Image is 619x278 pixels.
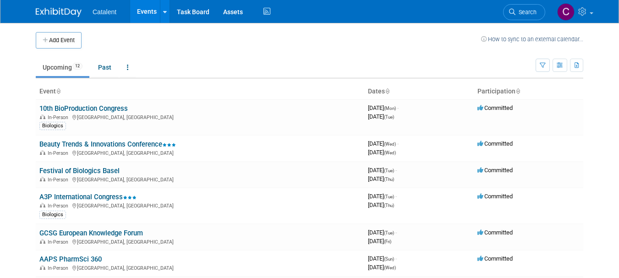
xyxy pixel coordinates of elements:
[36,84,364,99] th: Event
[368,229,397,236] span: [DATE]
[368,167,397,174] span: [DATE]
[40,114,45,119] img: In-Person Event
[384,114,394,120] span: (Tue)
[39,104,128,113] a: 10th BioProduction Congress
[368,140,399,147] span: [DATE]
[477,140,513,147] span: Committed
[364,84,474,99] th: Dates
[368,113,394,120] span: [DATE]
[40,239,45,244] img: In-Person Event
[368,264,396,271] span: [DATE]
[39,122,66,130] div: Biologics
[557,3,575,21] img: Christina Szendi
[384,203,394,208] span: (Thu)
[503,4,545,20] a: Search
[56,87,60,95] a: Sort by Event Name
[384,106,396,111] span: (Mon)
[384,177,394,182] span: (Thu)
[477,229,513,236] span: Committed
[36,8,82,17] img: ExhibitDay
[40,265,45,270] img: In-Person Event
[39,140,176,148] a: Beauty Trends & Innovations Conference
[48,265,71,271] span: In-Person
[474,84,583,99] th: Participation
[39,264,361,271] div: [GEOGRAPHIC_DATA], [GEOGRAPHIC_DATA]
[39,193,137,201] a: A3P International Congress
[39,175,361,183] div: [GEOGRAPHIC_DATA], [GEOGRAPHIC_DATA]
[395,255,397,262] span: -
[384,256,394,262] span: (Sun)
[368,202,394,208] span: [DATE]
[39,202,361,209] div: [GEOGRAPHIC_DATA], [GEOGRAPHIC_DATA]
[39,113,361,120] div: [GEOGRAPHIC_DATA], [GEOGRAPHIC_DATA]
[39,255,102,263] a: AAPS PharmSci 360
[384,194,394,199] span: (Tue)
[384,168,394,173] span: (Tue)
[39,167,120,175] a: Festival of Biologics Basel
[39,229,143,237] a: GCSG European Knowledge Forum
[368,149,396,156] span: [DATE]
[477,193,513,200] span: Committed
[477,104,513,111] span: Committed
[368,175,394,182] span: [DATE]
[395,229,397,236] span: -
[48,177,71,183] span: In-Person
[481,36,583,43] a: How to sync to an external calendar...
[477,167,513,174] span: Committed
[93,8,116,16] span: Catalent
[397,104,399,111] span: -
[384,265,396,270] span: (Wed)
[384,150,396,155] span: (Wed)
[91,59,118,76] a: Past
[368,255,397,262] span: [DATE]
[48,114,71,120] span: In-Person
[395,167,397,174] span: -
[515,9,537,16] span: Search
[397,140,399,147] span: -
[36,59,89,76] a: Upcoming12
[39,149,361,156] div: [GEOGRAPHIC_DATA], [GEOGRAPHIC_DATA]
[48,239,71,245] span: In-Person
[515,87,520,95] a: Sort by Participation Type
[40,177,45,181] img: In-Person Event
[368,104,399,111] span: [DATE]
[39,211,66,219] div: Biologics
[477,255,513,262] span: Committed
[39,238,361,245] div: [GEOGRAPHIC_DATA], [GEOGRAPHIC_DATA]
[72,63,82,70] span: 12
[368,193,397,200] span: [DATE]
[384,239,391,244] span: (Fri)
[48,203,71,209] span: In-Person
[395,193,397,200] span: -
[385,87,389,95] a: Sort by Start Date
[384,142,396,147] span: (Wed)
[40,203,45,207] img: In-Person Event
[368,238,391,245] span: [DATE]
[40,150,45,155] img: In-Person Event
[36,32,82,49] button: Add Event
[384,230,394,235] span: (Tue)
[48,150,71,156] span: In-Person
